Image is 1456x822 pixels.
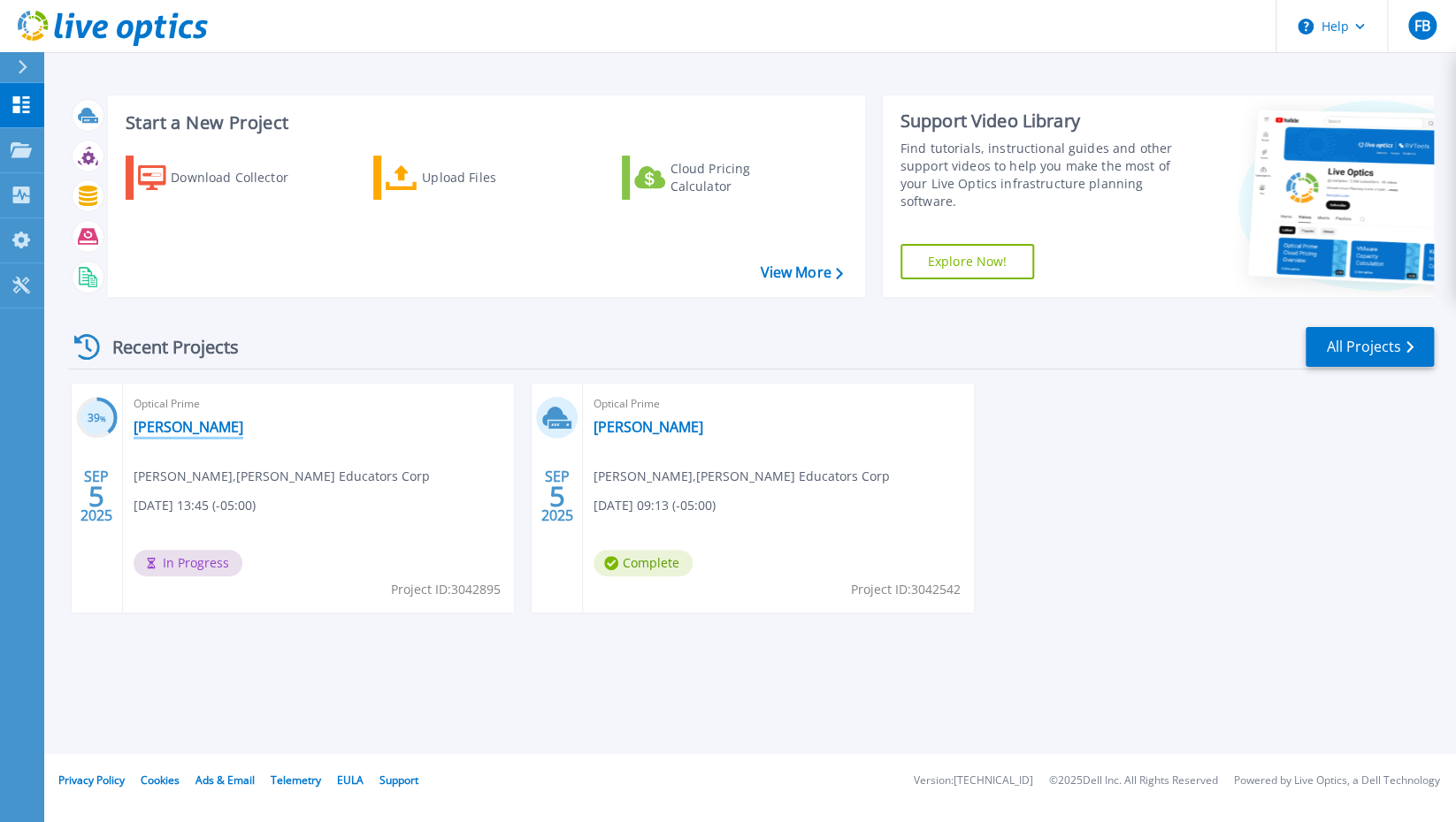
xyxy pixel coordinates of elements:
div: Download Collector [171,160,312,195]
span: In Progress [134,550,242,576]
a: Upload Files [373,156,571,200]
div: Support Video Library [900,110,1179,133]
a: Download Collector [126,156,323,200]
a: All Projects [1306,327,1434,367]
div: Recent Projects [68,325,263,369]
a: Explore Now! [900,244,1035,279]
span: [PERSON_NAME] , [PERSON_NAME] Educators Corp [594,467,890,486]
a: Cookies [141,773,180,788]
div: SEP 2025 [80,464,113,529]
span: Project ID: 3042895 [391,580,501,599]
h3: Start a New Project [126,113,842,133]
span: 5 [88,489,104,504]
span: 5 [548,489,564,504]
span: [PERSON_NAME] , [PERSON_NAME] Educators Corp [134,467,430,486]
span: Complete [594,550,693,576]
div: Upload Files [422,160,563,195]
span: Optical Prime [594,394,963,414]
h3: 39 [76,408,118,429]
a: Ads & Email [195,773,255,788]
a: [PERSON_NAME] [134,418,243,436]
a: EULA [337,773,364,788]
div: SEP 2025 [540,464,573,529]
span: Project ID: 3042542 [851,580,961,599]
li: Version: [TECHNICAL_ID] [914,775,1033,787]
span: % [100,414,106,423]
span: [DATE] 13:45 (-05:00) [134,496,256,515]
span: Optical Prime [134,394,503,414]
a: [PERSON_NAME] [594,418,703,436]
a: Privacy Policy [58,773,125,788]
a: View More [760,264,842,281]
span: FB [1414,19,1429,33]
div: Find tutorials, instructional guides and other support videos to help you make the most of your L... [900,140,1179,210]
li: © 2025 Dell Inc. All Rights Reserved [1049,775,1218,787]
a: Support [379,773,418,788]
a: Cloud Pricing Calculator [622,156,819,200]
span: [DATE] 09:13 (-05:00) [594,496,716,515]
a: Telemetry [271,773,321,788]
div: Cloud Pricing Calculator [670,160,811,195]
li: Powered by Live Optics, a Dell Technology [1234,775,1440,787]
